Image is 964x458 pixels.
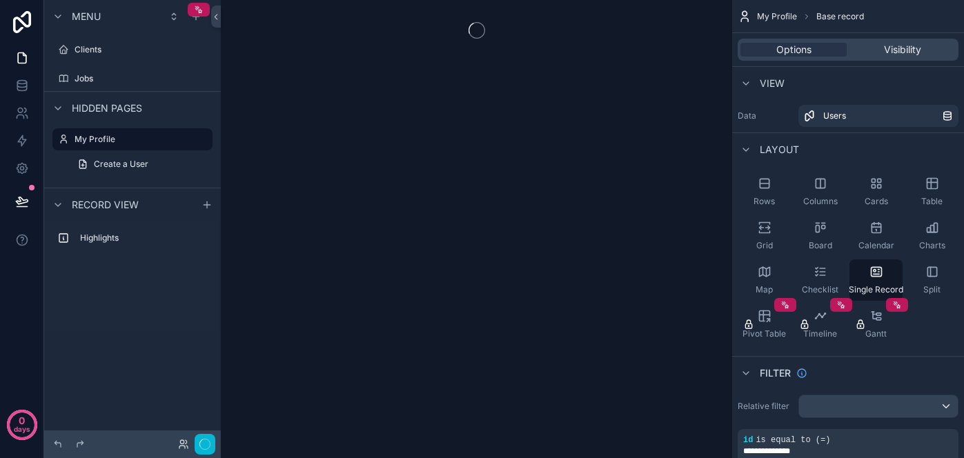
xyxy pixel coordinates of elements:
[884,43,921,57] span: Visibility
[794,303,847,345] button: Timeline
[921,196,943,207] span: Table
[52,68,213,90] a: Jobs
[849,284,903,295] span: Single Record
[44,221,221,263] div: scrollable content
[849,215,903,257] button: Calendar
[52,128,213,150] a: My Profile
[72,198,139,212] span: Record view
[803,196,838,207] span: Columns
[923,284,941,295] span: Split
[776,43,811,57] span: Options
[858,240,894,251] span: Calendar
[80,232,207,243] label: Highlights
[69,153,213,175] a: Create a User
[919,240,945,251] span: Charts
[816,11,864,22] span: Base record
[52,39,213,61] a: Clients
[742,328,786,339] span: Pivot Table
[760,366,791,380] span: Filter
[738,303,791,345] button: Pivot Table
[756,435,830,445] span: is equal to (=)
[865,196,888,207] span: Cards
[738,110,793,121] label: Data
[794,215,847,257] button: Board
[94,159,148,170] span: Create a User
[849,259,903,301] button: Single Record
[743,435,753,445] span: id
[72,101,142,115] span: Hidden pages
[760,77,785,90] span: View
[803,328,837,339] span: Timeline
[809,240,832,251] span: Board
[738,401,793,412] label: Relative filter
[905,215,958,257] button: Charts
[738,259,791,301] button: Map
[75,73,210,84] label: Jobs
[75,44,210,55] label: Clients
[849,171,903,212] button: Cards
[75,134,204,145] label: My Profile
[794,171,847,212] button: Columns
[798,105,958,127] a: Users
[19,414,25,428] p: 0
[823,110,846,121] span: Users
[756,284,773,295] span: Map
[738,215,791,257] button: Grid
[757,11,797,22] span: My Profile
[849,303,903,345] button: Gantt
[865,328,887,339] span: Gantt
[738,171,791,212] button: Rows
[905,259,958,301] button: Split
[756,240,773,251] span: Grid
[72,10,101,23] span: Menu
[794,259,847,301] button: Checklist
[905,171,958,212] button: Table
[14,419,30,439] p: days
[760,143,799,157] span: Layout
[802,284,838,295] span: Checklist
[754,196,775,207] span: Rows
